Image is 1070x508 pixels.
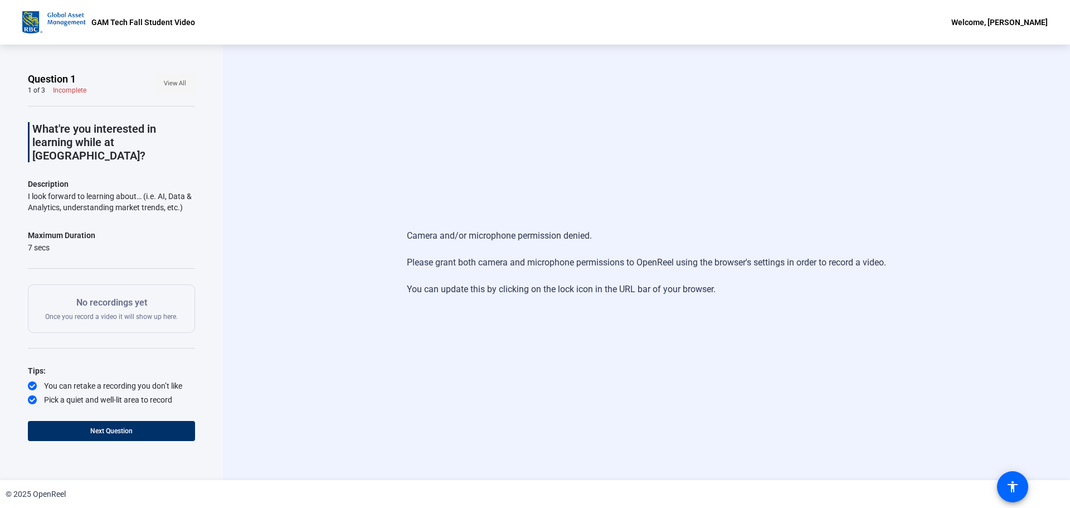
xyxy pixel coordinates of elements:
[28,229,95,242] div: Maximum Duration
[6,488,66,500] div: © 2025 OpenReel
[164,75,186,92] span: View All
[22,11,86,33] img: OpenReel logo
[91,16,195,29] p: GAM Tech Fall Student Video
[32,122,195,162] p: What're you interested in learning while at [GEOGRAPHIC_DATA]?
[28,421,195,441] button: Next Question
[28,177,195,191] p: Description
[28,191,195,213] div: I look forward to learning about… (i.e. AI, Data & Analytics, understanding market trends, etc.)
[28,408,195,419] div: Be yourself! It doesn’t have to be perfect
[951,16,1048,29] div: Welcome, [PERSON_NAME]
[28,72,76,86] span: Question 1
[155,74,195,94] button: View All
[28,86,45,95] div: 1 of 3
[90,427,133,435] span: Next Question
[407,218,886,307] div: Camera and/or microphone permission denied. Please grant both camera and microphone permissions t...
[1006,480,1019,494] mat-icon: accessibility
[28,242,95,253] div: 7 secs
[28,364,195,378] div: Tips:
[45,296,178,309] p: No recordings yet
[28,394,195,405] div: Pick a quiet and well-lit area to record
[28,380,195,391] div: You can retake a recording you don’t like
[45,296,178,321] div: Once you record a video it will show up here.
[53,86,86,95] div: Incomplete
